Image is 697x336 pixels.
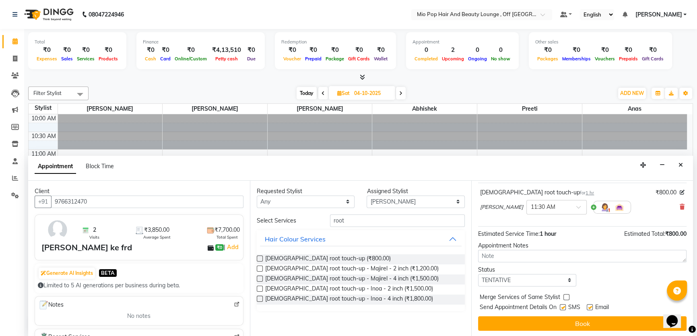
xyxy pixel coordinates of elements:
input: Search by service name [330,214,465,227]
div: Redemption [281,39,390,45]
span: 1 hour [540,230,556,237]
span: [PERSON_NAME] [163,104,267,114]
span: Average Spent [143,234,171,240]
div: Client [35,187,243,196]
span: anas [582,104,687,114]
div: 10:30 AM [30,132,58,140]
b: 08047224946 [89,3,124,26]
div: ₹0 [158,45,173,55]
span: Gift Cards [346,56,372,62]
div: ₹0 [560,45,593,55]
div: ₹0 [173,45,209,55]
span: Voucher [281,56,303,62]
button: Hair Colour Services [260,232,462,246]
span: [DEMOGRAPHIC_DATA] root touch-up (₹800.00) [265,254,391,264]
span: Estimated Total: [624,230,665,237]
div: ₹0 [535,45,560,55]
span: Notes [38,300,64,310]
span: Merge Services of Same Stylist [480,293,560,303]
span: Upcoming [440,56,466,62]
div: Total [35,39,120,45]
span: ₹3,850.00 [144,226,169,234]
div: Select Services [251,216,324,225]
div: ₹0 [97,45,120,55]
div: ₹0 [143,45,158,55]
span: Expenses [35,56,59,62]
span: Gift Cards [640,56,666,62]
span: [PERSON_NAME] [268,104,372,114]
span: [PERSON_NAME] [480,203,523,211]
span: Products [97,56,120,62]
span: Email [595,303,609,313]
span: Sales [59,56,75,62]
button: ADD NEW [618,88,646,99]
iframe: chat widget [663,304,689,328]
span: Memberships [560,56,593,62]
span: Block Time [86,163,114,170]
span: Cash [143,56,158,62]
div: ₹0 [617,45,640,55]
span: preeti [477,104,582,114]
span: Visits [89,234,99,240]
button: Book [478,316,687,331]
span: [DEMOGRAPHIC_DATA] root touch-up - Inoa - 4 inch (₹1,800.00) [265,295,433,305]
span: Online/Custom [173,56,209,62]
div: Other sales [535,39,666,45]
span: No notes [127,312,151,320]
small: for [580,190,594,196]
div: ₹0 [244,45,258,55]
div: ₹0 [640,45,666,55]
div: ₹0 [35,45,59,55]
span: Card [158,56,173,62]
span: Abhishek [372,104,477,114]
span: Packages [535,56,560,62]
div: Appointment [412,39,512,45]
div: 0 [466,45,489,55]
div: 0 [412,45,440,55]
span: Due [245,56,258,62]
div: Stylist [29,104,58,112]
i: Edit price [680,190,685,195]
div: Requested Stylist [257,187,355,196]
span: SMS [568,303,580,313]
div: 2 [440,45,466,55]
input: Search by Name/Mobile/Email/Code [51,196,243,208]
div: 11:00 AM [30,150,58,158]
span: ₹0 [215,244,224,251]
div: Limited to 5 AI generations per business during beta. [38,281,240,290]
div: Appointment Notes [478,241,687,250]
button: Generate AI Insights [39,268,95,279]
div: ₹0 [346,45,372,55]
span: Estimated Service Time: [478,230,540,237]
div: Status [478,266,576,274]
span: Package [324,56,346,62]
span: Appointment [35,159,76,174]
div: Assigned Stylist [367,187,465,196]
img: Interior.png [615,202,624,212]
div: ₹4,13,510 [209,45,244,55]
span: [DEMOGRAPHIC_DATA] root touch-up - Majirel - 4 inch (₹1,500.00) [265,274,439,284]
span: [PERSON_NAME] [635,10,682,19]
div: [PERSON_NAME] ke frd [41,241,132,254]
a: Add [225,242,239,252]
span: Ongoing [466,56,489,62]
span: [DEMOGRAPHIC_DATA] root touch-up - Majirel - 2 inch (₹1,200.00) [265,264,439,274]
span: [DEMOGRAPHIC_DATA] root touch-up - Inoa - 2 inch (₹1,500.00) [265,284,433,295]
span: BETA [99,269,117,277]
span: ₹7,700.00 [214,226,240,234]
span: ₹800.00 [665,230,687,237]
span: 2 [93,226,96,234]
span: Services [75,56,97,62]
span: Sat [335,90,352,96]
button: Close [675,159,687,171]
span: Vouchers [593,56,617,62]
span: Filter Stylist [33,90,62,96]
span: Completed [412,56,440,62]
span: Prepaids [617,56,640,62]
input: 2025-10-04 [352,87,392,99]
img: Hairdresser.png [600,202,610,212]
span: ADD NEW [620,90,644,96]
span: ₹800.00 [656,188,676,197]
div: 0 [489,45,512,55]
div: ₹0 [75,45,97,55]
